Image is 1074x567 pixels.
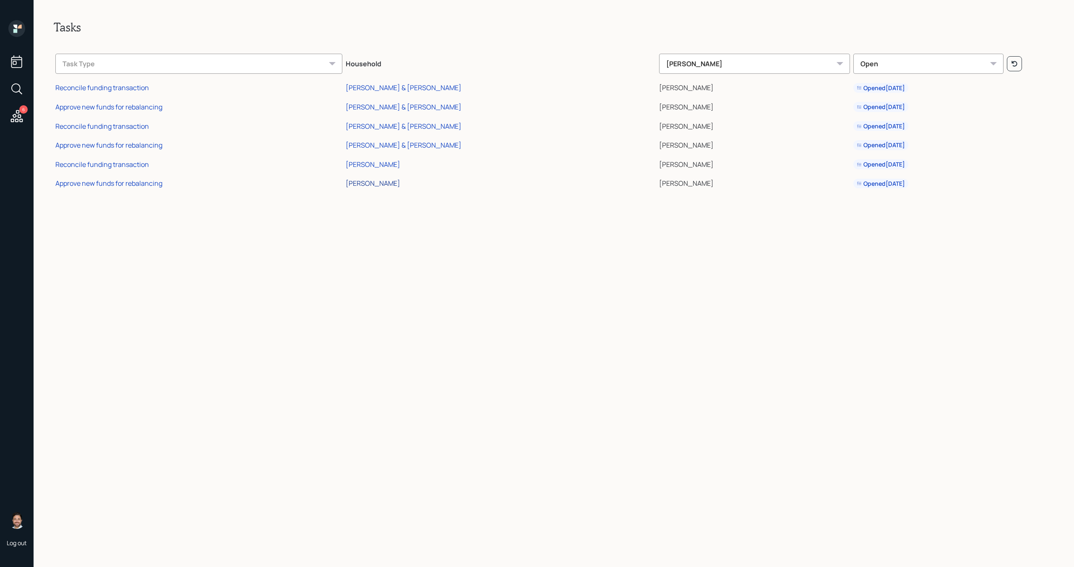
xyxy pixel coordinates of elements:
div: Opened [DATE] [857,103,905,111]
h2: Tasks [54,20,1054,34]
div: [PERSON_NAME] & [PERSON_NAME] [346,83,461,92]
td: [PERSON_NAME] [657,134,852,153]
div: Opened [DATE] [857,160,905,169]
td: [PERSON_NAME] [657,96,852,115]
div: Reconcile funding transaction [55,83,149,92]
div: [PERSON_NAME] & [PERSON_NAME] [346,140,461,150]
div: Open [853,54,1004,74]
div: 6 [19,105,28,114]
div: Opened [DATE] [857,122,905,130]
div: Approve new funds for rebalancing [55,102,162,112]
div: Approve new funds for rebalancing [55,140,162,150]
div: [PERSON_NAME] & [PERSON_NAME] [346,122,461,131]
div: Log out [7,539,27,547]
td: [PERSON_NAME] [657,153,852,173]
div: Opened [DATE] [857,141,905,149]
img: michael-russo-headshot.png [8,512,25,529]
td: [PERSON_NAME] [657,77,852,96]
div: [PERSON_NAME] [346,160,400,169]
div: [PERSON_NAME] & [PERSON_NAME] [346,102,461,112]
div: Opened [DATE] [857,84,905,92]
div: Reconcile funding transaction [55,160,149,169]
td: [PERSON_NAME] [657,173,852,192]
div: Approve new funds for rebalancing [55,179,162,188]
th: Household [344,48,657,77]
div: Reconcile funding transaction [55,122,149,131]
div: Opened [DATE] [857,179,905,188]
div: Task Type [55,54,342,74]
td: [PERSON_NAME] [657,115,852,135]
div: [PERSON_NAME] [659,54,850,74]
div: [PERSON_NAME] [346,179,400,188]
